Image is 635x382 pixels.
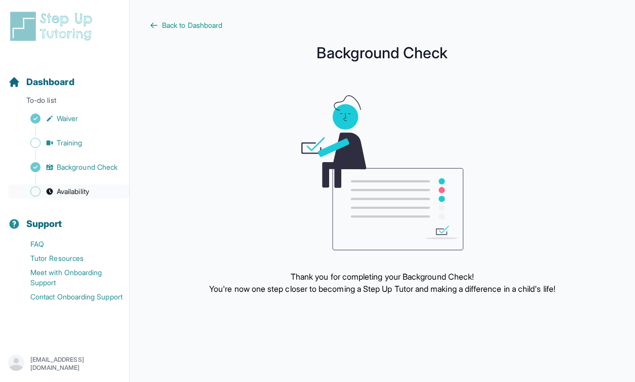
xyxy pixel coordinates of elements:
[4,95,125,109] p: To-do list
[26,75,74,89] span: Dashboard
[8,136,129,150] a: Training
[8,237,129,251] a: FAQ
[8,265,129,290] a: Meet with Onboarding Support
[57,113,78,124] span: Waiver
[150,20,615,30] a: Back to Dashboard
[4,59,125,93] button: Dashboard
[57,138,83,148] span: Training
[57,162,117,172] span: Background Check
[8,184,129,199] a: Availability
[162,20,222,30] span: Back to Dashboard
[209,283,555,295] p: You're now one step closer to becoming a Step Up Tutor and making a difference in a child's life!
[301,95,463,250] img: meeting graphic
[209,271,555,283] p: Thank you for completing your Background Check!
[57,186,89,197] span: Availability
[8,10,98,43] img: logo
[26,217,62,231] span: Support
[4,201,125,235] button: Support
[8,251,129,265] a: Tutor Resources
[150,47,615,59] h1: Background Check
[8,111,129,126] a: Waiver
[30,356,121,372] p: [EMAIL_ADDRESS][DOMAIN_NAME]
[8,75,74,89] a: Dashboard
[8,290,129,304] a: Contact Onboarding Support
[8,160,129,174] a: Background Check
[8,355,121,373] button: [EMAIL_ADDRESS][DOMAIN_NAME]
